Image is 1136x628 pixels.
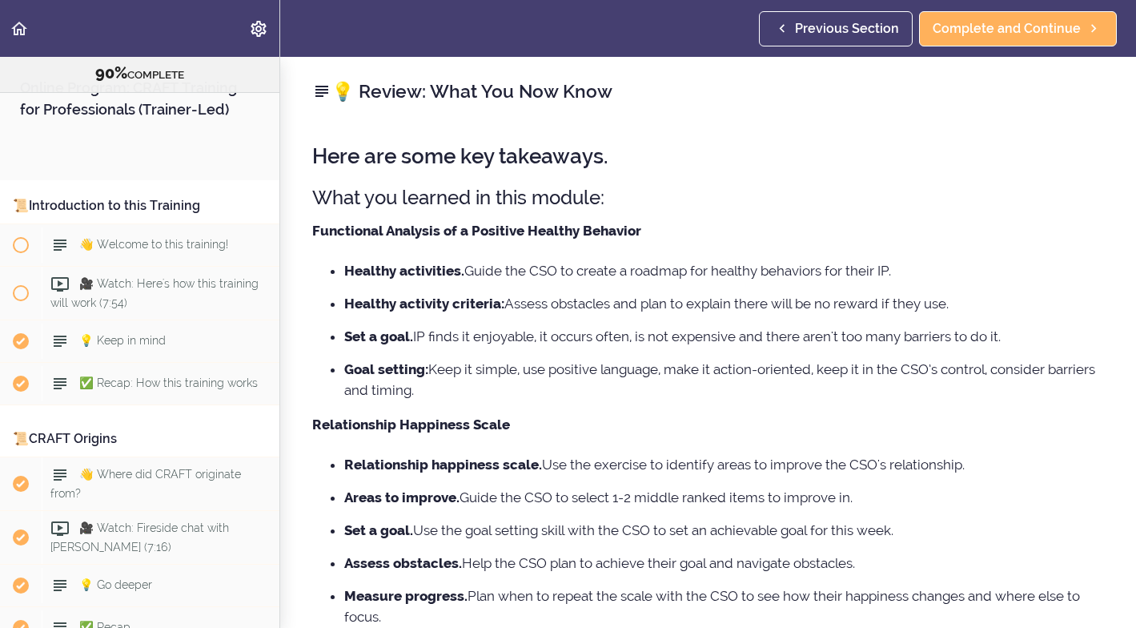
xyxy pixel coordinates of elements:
[312,223,641,239] strong: Functional Analysis of a Positive Healthy Behavior
[79,376,258,389] span: ✅ Recap: How this training works
[344,586,1104,627] li: Plan when to repeat the scale with the CSO to see how their happiness changes and where else to f...
[344,487,1104,508] li: Guide the CSO to select 1-2 middle ranked items to improve in.
[95,63,127,83] span: 90%
[344,457,542,473] strong: Relationship happiness scale.
[10,19,29,38] svg: Back to course curriculum
[79,334,166,347] span: 💡 Keep in mind
[344,263,464,279] strong: Healthy activities.
[50,277,259,308] span: 🎥 Watch: Here's how this training will work (7:54)
[344,553,1104,574] li: Help the CSO plan to achieve their goal and navigate obstacles.
[344,520,1104,541] li: Use the goal setting skill with the CSO to set an achievable goal for this week.
[79,238,228,251] span: 👋 Welcome to this training!
[919,11,1117,46] a: Complete and Continue
[344,522,413,538] strong: Set a goal.
[344,588,468,604] strong: Measure progress.
[50,521,229,553] span: 🎥 Watch: Fireside chat with [PERSON_NAME] (7:16)
[312,184,1104,211] h3: What you learned in this module:
[344,359,1104,401] li: Keep it simple, use positive language, make it action-oriented, keep it in the CSO’s control, con...
[20,63,259,84] div: COMPLETE
[79,578,152,591] span: 💡 Go deeper
[344,326,1104,347] li: IP finds it enjoyable, it occurs often, is not expensive and there aren't too many barriers to do...
[344,489,460,505] strong: Areas to improve.
[344,361,428,377] strong: Goal setting:
[933,19,1081,38] span: Complete and Continue
[795,19,899,38] span: Previous Section
[344,296,504,312] strong: Healthy activity criteria:
[344,260,1104,281] li: Guide the CSO to create a roadmap for healthy behaviors for their IP.
[312,78,1104,105] h2: 💡 Review: What You Now Know
[312,417,510,433] strong: Relationship Happiness Scale
[50,468,241,499] span: 👋 Where did CRAFT originate from?
[759,11,913,46] a: Previous Section
[344,555,462,571] strong: Assess obstacles.
[312,145,1104,168] h2: Here are some key takeaways.
[344,328,413,344] strong: Set a goal.
[249,19,268,38] svg: Settings Menu
[344,454,1104,475] li: Use the exercise to identify areas to improve the CSO's relationship.
[344,293,1104,314] li: Assess obstacles and plan to explain there will be no reward if they use.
